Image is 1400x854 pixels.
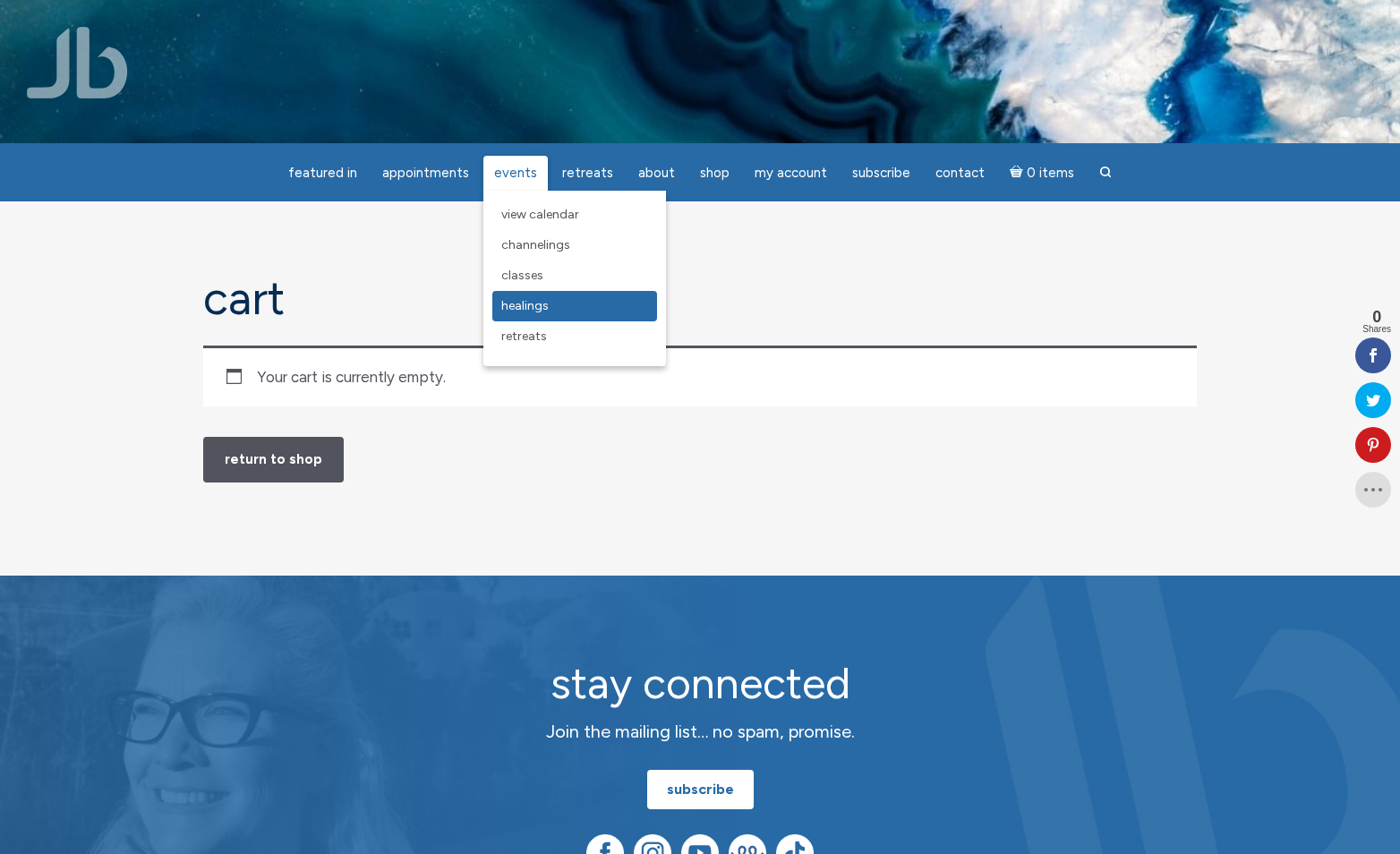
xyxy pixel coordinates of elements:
[647,770,754,809] a: subscribe
[1362,325,1391,334] span: Shares
[501,298,549,313] span: Healings
[382,660,1018,707] h2: stay connected
[999,154,1085,191] a: Cart0 items
[852,165,910,181] span: Subscribe
[382,165,469,181] span: Appointments
[501,329,547,344] span: Retreats
[501,207,579,222] span: View Calendar
[562,165,613,181] span: Retreats
[371,156,480,191] a: Appointments
[638,165,675,181] span: About
[382,718,1018,746] p: Join the mailing list… no spam, promise.
[492,200,657,230] a: View Calendar
[288,165,357,181] span: featured in
[203,437,344,483] a: Return to shop
[744,156,838,191] a: My Account
[1010,165,1027,181] i: Cart
[925,156,995,191] a: Contact
[483,156,548,191] a: Events
[27,27,128,98] img: Jamie Butler. The Everyday Medium
[203,346,1197,406] div: Your cart is currently empty.
[492,230,657,260] a: Channelings
[277,156,368,191] a: featured in
[501,268,543,283] span: Classes
[492,260,657,291] a: Classes
[689,156,740,191] a: Shop
[841,156,921,191] a: Subscribe
[492,321,657,352] a: Retreats
[492,291,657,321] a: Healings
[700,165,730,181] span: Shop
[1362,309,1391,325] span: 0
[935,165,985,181] span: Contact
[494,165,537,181] span: Events
[203,273,1197,324] h1: Cart
[1027,167,1074,180] span: 0 items
[755,165,827,181] span: My Account
[551,156,624,191] a: Retreats
[501,237,570,252] span: Channelings
[627,156,686,191] a: About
